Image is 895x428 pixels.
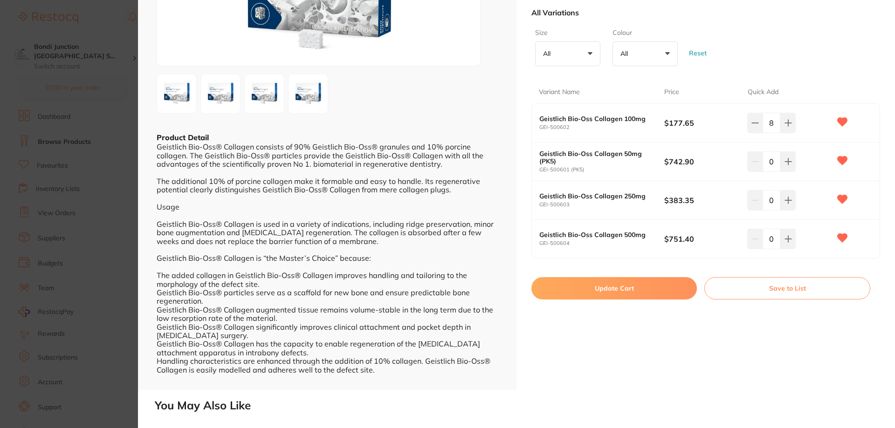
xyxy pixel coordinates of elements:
[543,49,554,58] p: All
[535,28,598,38] label: Size
[157,133,209,142] b: Product Detail
[613,41,678,67] button: All
[539,192,652,200] b: Geistlich Bio-Oss Collagen 250mg
[686,36,709,70] button: Reset
[664,118,739,128] b: $177.65
[248,77,281,110] img: Zy1qcGc
[531,277,697,299] button: Update Cart
[664,195,739,205] b: $383.35
[704,277,870,299] button: Save to List
[539,88,580,97] p: Variant Name
[613,28,675,38] label: Colour
[664,234,739,244] b: $751.40
[539,115,652,122] b: Geistlich Bio-Oss Collagen 100mg
[539,124,664,130] small: GEI-500602
[155,399,891,412] h2: You May Also Like
[539,240,664,246] small: GEI-500604
[748,88,778,97] p: Quick Add
[535,41,600,67] button: All
[531,8,579,17] p: All Variations
[160,77,193,110] img: Z18xLWpwZw
[664,88,679,97] p: Price
[539,150,652,165] b: Geistlich Bio-Oss Collagen 50mg (PK5)
[539,202,664,208] small: GEI-500603
[204,77,237,110] img: Z18xLWpwZw
[157,143,498,382] div: Geistlich Bio-Oss® Collagen consists of 90% Geistlich Bio-Oss® granules and 10% porcine collagen....
[291,77,325,110] img: Zy1qcGc
[539,167,664,173] small: GEI-500601 (PK5)
[620,49,632,58] p: All
[539,231,652,238] b: Geistlich Bio-Oss Collagen 500mg
[664,156,739,167] b: $742.90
